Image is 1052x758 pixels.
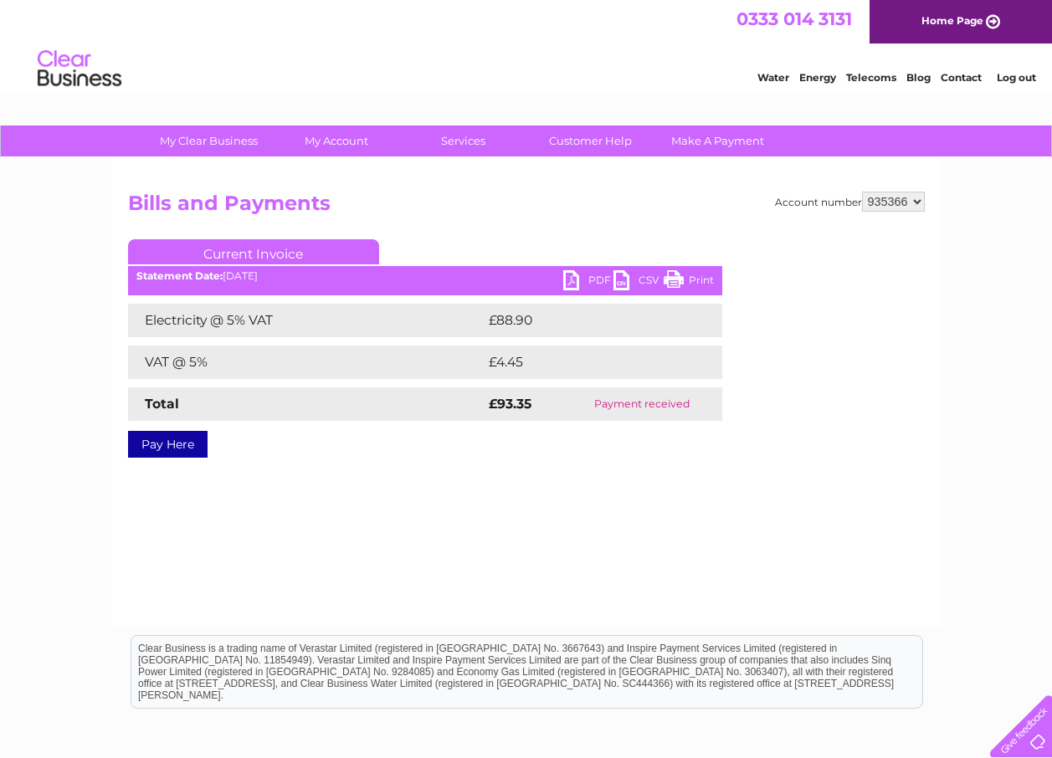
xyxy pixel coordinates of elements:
[267,125,405,156] a: My Account
[799,71,836,84] a: Energy
[757,71,789,84] a: Water
[906,71,931,84] a: Blog
[521,125,659,156] a: Customer Help
[846,71,896,84] a: Telecoms
[664,270,714,294] a: Print
[145,396,179,412] strong: Total
[485,346,683,379] td: £4.45
[394,125,532,156] a: Services
[131,9,922,81] div: Clear Business is a trading name of Verastar Limited (registered in [GEOGRAPHIC_DATA] No. 3667643...
[128,192,925,223] h2: Bills and Payments
[613,270,664,294] a: CSV
[136,269,223,282] b: Statement Date:
[128,346,485,379] td: VAT @ 5%
[997,71,1036,84] a: Log out
[941,71,982,84] a: Contact
[563,270,613,294] a: PDF
[489,396,531,412] strong: £93.35
[485,304,690,337] td: £88.90
[140,125,278,156] a: My Clear Business
[128,304,485,337] td: Electricity @ 5% VAT
[736,8,852,29] a: 0333 014 3131
[775,192,925,212] div: Account number
[128,239,379,264] a: Current Invoice
[37,44,122,95] img: logo.png
[128,431,208,458] a: Pay Here
[649,125,787,156] a: Make A Payment
[128,270,722,282] div: [DATE]
[562,387,721,421] td: Payment received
